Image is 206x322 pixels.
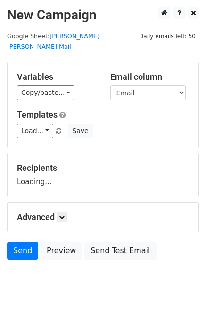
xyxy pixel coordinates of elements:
[7,242,38,260] a: Send
[7,33,99,51] a: [PERSON_NAME] [PERSON_NAME] Mail
[110,72,190,82] h5: Email column
[17,212,189,222] h5: Advanced
[17,85,74,100] a: Copy/paste...
[17,72,96,82] h5: Variables
[68,124,92,138] button: Save
[136,33,199,40] a: Daily emails left: 50
[7,7,199,23] h2: New Campaign
[84,242,156,260] a: Send Test Email
[17,163,189,173] h5: Recipients
[7,33,99,51] small: Google Sheet:
[17,163,189,187] div: Loading...
[17,110,58,119] a: Templates
[41,242,82,260] a: Preview
[136,31,199,42] span: Daily emails left: 50
[17,124,53,138] a: Load...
